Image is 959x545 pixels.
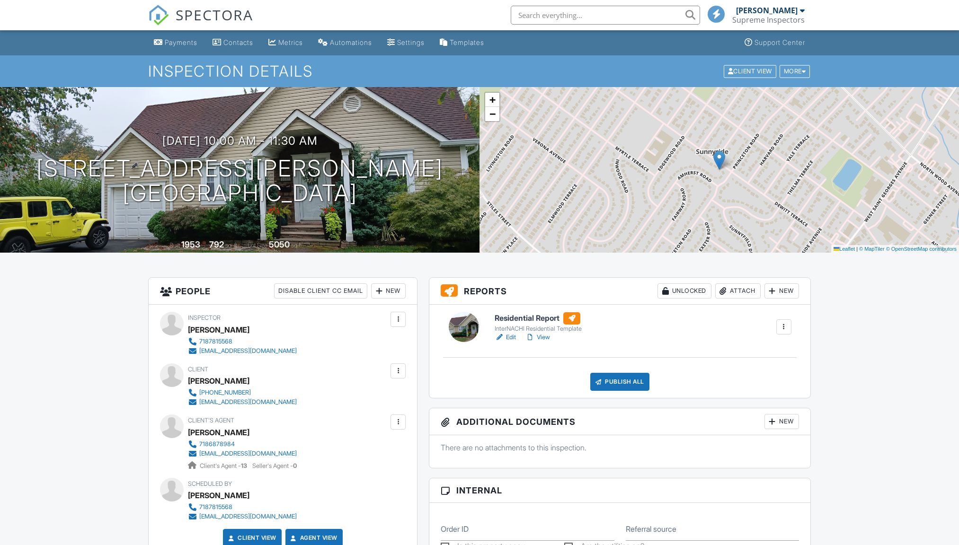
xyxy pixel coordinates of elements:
[525,333,550,342] a: View
[657,283,711,299] div: Unlocked
[200,462,249,469] span: Client's Agent -
[859,246,885,252] a: © MapTiler
[188,417,234,424] span: Client's Agent
[450,38,484,46] div: Templates
[149,278,417,305] h3: People
[485,107,499,121] a: Zoom out
[723,67,779,74] a: Client View
[181,239,200,249] div: 1953
[429,478,810,503] h3: Internal
[495,312,582,333] a: Residential Report InterNACHI Residential Template
[764,283,799,299] div: New
[188,346,297,356] a: [EMAIL_ADDRESS][DOMAIN_NAME]
[199,450,297,457] div: [EMAIL_ADDRESS][DOMAIN_NAME]
[278,38,303,46] div: Metrics
[330,38,372,46] div: Automations
[626,524,676,534] label: Referral source
[223,38,253,46] div: Contacts
[429,408,810,435] h3: Additional Documents
[199,338,232,345] div: 7187815568
[441,524,469,534] label: Order ID
[780,65,810,78] div: More
[736,6,798,15] div: [PERSON_NAME]
[383,34,428,52] a: Settings
[265,34,307,52] a: Metrics
[199,398,297,406] div: [EMAIL_ADDRESS][DOMAIN_NAME]
[188,314,221,321] span: Inspector
[226,533,276,543] a: Client View
[188,366,208,373] span: Client
[36,156,443,206] h1: [STREET_ADDRESS][PERSON_NAME] [GEOGRAPHIC_DATA]
[269,239,290,249] div: 5050
[489,108,496,120] span: −
[209,34,257,52] a: Contacts
[856,246,858,252] span: |
[397,38,425,46] div: Settings
[495,312,582,325] h6: Residential Report
[241,462,247,469] strong: 13
[371,283,406,299] div: New
[188,440,297,449] a: 7186878984
[148,63,811,79] h1: Inspection Details
[199,503,232,511] div: 7187815568
[199,347,297,355] div: [EMAIL_ADDRESS][DOMAIN_NAME]
[169,242,180,249] span: Built
[199,389,251,396] div: [PHONE_NUMBER]
[199,440,235,448] div: 7186878984
[225,242,239,249] span: sq. ft.
[188,502,297,512] a: 7187815568
[188,480,232,487] span: Scheduled By
[165,38,197,46] div: Payments
[485,93,499,107] a: Zoom in
[511,6,700,25] input: Search everything...
[188,425,249,440] a: [PERSON_NAME]
[176,5,253,25] span: SPECTORA
[148,13,253,33] a: SPECTORA
[188,397,297,407] a: [EMAIL_ADDRESS][DOMAIN_NAME]
[590,373,649,391] div: Publish All
[188,323,249,337] div: [PERSON_NAME]
[274,283,367,299] div: Disable Client CC Email
[188,512,297,521] a: [EMAIL_ADDRESS][DOMAIN_NAME]
[148,5,169,26] img: The Best Home Inspection Software - Spectora
[724,65,776,78] div: Client View
[764,414,799,429] div: New
[248,242,267,249] span: Lot Size
[732,15,805,25] div: Supreme Inspectors
[162,134,318,147] h3: [DATE] 10:00 am - 11:30 am
[289,533,337,543] a: Agent View
[495,333,516,342] a: Edit
[755,38,805,46] div: Support Center
[834,246,855,252] a: Leaflet
[188,374,249,388] div: [PERSON_NAME]
[188,488,249,502] div: [PERSON_NAME]
[314,34,376,52] a: Automations (Basic)
[291,242,303,249] span: sq.ft.
[489,94,496,105] span: +
[741,34,809,52] a: Support Center
[495,325,582,333] div: InterNACHI Residential Template
[441,442,799,453] p: There are no attachments to this inspection.
[429,278,810,305] h3: Reports
[188,388,297,397] a: [PHONE_NUMBER]
[293,462,297,469] strong: 0
[436,34,488,52] a: Templates
[188,449,297,458] a: [EMAIL_ADDRESS][DOMAIN_NAME]
[713,150,725,170] img: Marker
[199,513,297,520] div: [EMAIL_ADDRESS][DOMAIN_NAME]
[150,34,201,52] a: Payments
[715,283,761,299] div: Attach
[209,239,224,249] div: 792
[188,337,297,346] a: 7187815568
[252,462,297,469] span: Seller's Agent -
[886,246,957,252] a: © OpenStreetMap contributors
